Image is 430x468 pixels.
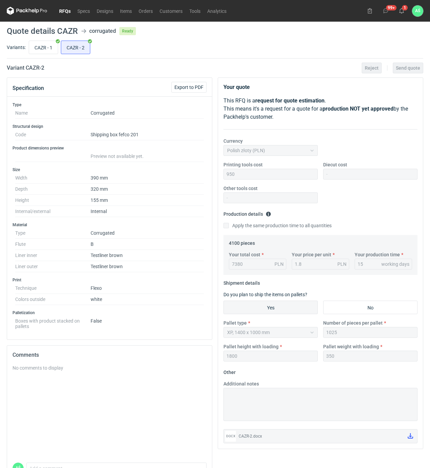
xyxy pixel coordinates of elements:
[174,85,204,90] span: Export to PDF
[13,277,207,283] h3: Print
[229,251,260,258] label: Your total cost
[15,283,91,294] dt: Technique
[292,251,331,258] label: Your price per unit
[7,64,44,72] h2: Variant CAZR - 2
[91,239,204,250] dd: B
[15,228,91,239] dt: Type
[223,138,243,144] label: Currency
[396,66,420,70] span: Send quote
[393,63,423,73] button: Send quote
[223,97,417,121] p: This RFQ is a . This means it's a request for a quote for a by the Packhelp's customer.
[223,367,236,375] legend: Other
[274,261,284,267] div: PLN
[229,238,255,246] legend: 4100 pieces
[91,154,144,159] span: Preview not available yet.
[7,44,26,51] label: Variants:
[15,108,91,119] dt: Name
[381,261,409,267] div: working days
[74,7,93,15] a: Specs
[15,195,91,206] dt: Height
[15,315,91,329] dt: Boxes with product stacked on pallets
[355,251,400,258] label: Your production time
[323,320,383,326] label: Number of pieces per pallet
[91,315,204,329] dd: False
[91,195,204,206] dd: 155 mm
[29,41,58,54] label: CAZR - 1
[323,161,347,168] label: Diecut cost
[15,184,91,195] dt: Depth
[13,310,207,315] h3: Palletization
[204,7,230,15] a: Analytics
[13,102,207,108] h3: Type
[91,283,204,294] dd: Flexo
[91,172,204,184] dd: 390 mm
[91,294,204,305] dd: white
[223,320,247,326] label: Pallet type
[223,209,271,217] legend: Production details
[362,63,382,73] button: Reject
[171,82,207,93] button: Export to PDF
[13,351,207,359] h2: Comments
[13,80,44,96] button: Specification
[15,261,91,272] dt: Liner outer
[56,7,74,15] a: RFQs
[13,167,207,172] h3: Size
[93,7,117,15] a: Designs
[15,294,91,305] dt: Colors outside
[223,278,260,286] legend: Shipment details
[412,5,423,17] div: Adrian Świerżewski
[119,27,136,35] span: Ready
[223,343,279,350] label: Pallet height with loading
[135,7,156,15] a: Orders
[91,108,204,119] dd: Corrugated
[89,27,116,35] div: corrugated
[15,129,91,140] dt: Code
[412,5,423,17] button: AŚ
[13,365,207,371] div: No comments to display
[91,228,204,239] dd: Corrugated
[91,206,204,217] dd: Internal
[91,129,204,140] dd: Shipping box fefco 201
[225,431,236,442] div: docx
[13,222,207,228] h3: Material
[15,239,91,250] dt: Flute
[396,5,407,16] button: 1
[322,106,393,112] strong: production NOT yet approved
[7,27,78,35] h1: Quote details CAZR
[323,343,379,350] label: Pallet weight with loading
[223,292,307,297] label: Do you plan to ship the items on pallets?
[91,184,204,195] dd: 320 mm
[13,145,207,151] h3: Product dimensions preview
[255,97,325,104] strong: request for quote estimation
[15,206,91,217] dt: Internal/external
[223,84,250,90] strong: Your quote
[91,261,204,272] dd: Testliner brown
[239,433,402,440] div: CAZR-2.docx
[91,250,204,261] dd: Testliner brown
[337,261,347,267] div: PLN
[13,124,207,129] h3: Structural design
[15,250,91,261] dt: Liner inner
[15,172,91,184] dt: Width
[61,41,90,54] label: CAZR - 2
[7,7,47,15] svg: Packhelp Pro
[223,161,263,168] label: Printing tools cost
[156,7,186,15] a: Customers
[223,185,258,192] label: Other tools cost
[223,380,259,387] label: Additional notes
[186,7,204,15] a: Tools
[223,222,332,229] label: Apply the same production time to all quantities
[117,7,135,15] a: Items
[365,66,379,70] span: Reject
[380,5,391,16] button: 99+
